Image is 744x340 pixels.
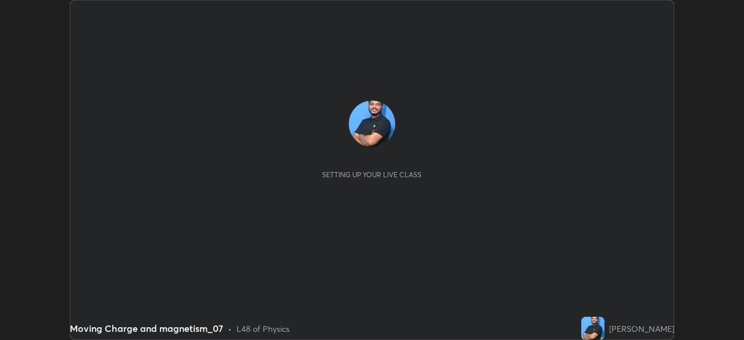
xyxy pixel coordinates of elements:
div: Setting up your live class [322,170,421,179]
img: f2301bd397bc4cf78b0e65b0791dc59c.jpg [349,101,395,147]
div: Moving Charge and magnetism_07 [70,321,223,335]
div: • [228,323,232,335]
div: [PERSON_NAME] [609,323,674,335]
img: f2301bd397bc4cf78b0e65b0791dc59c.jpg [581,317,604,340]
div: L48 of Physics [237,323,289,335]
